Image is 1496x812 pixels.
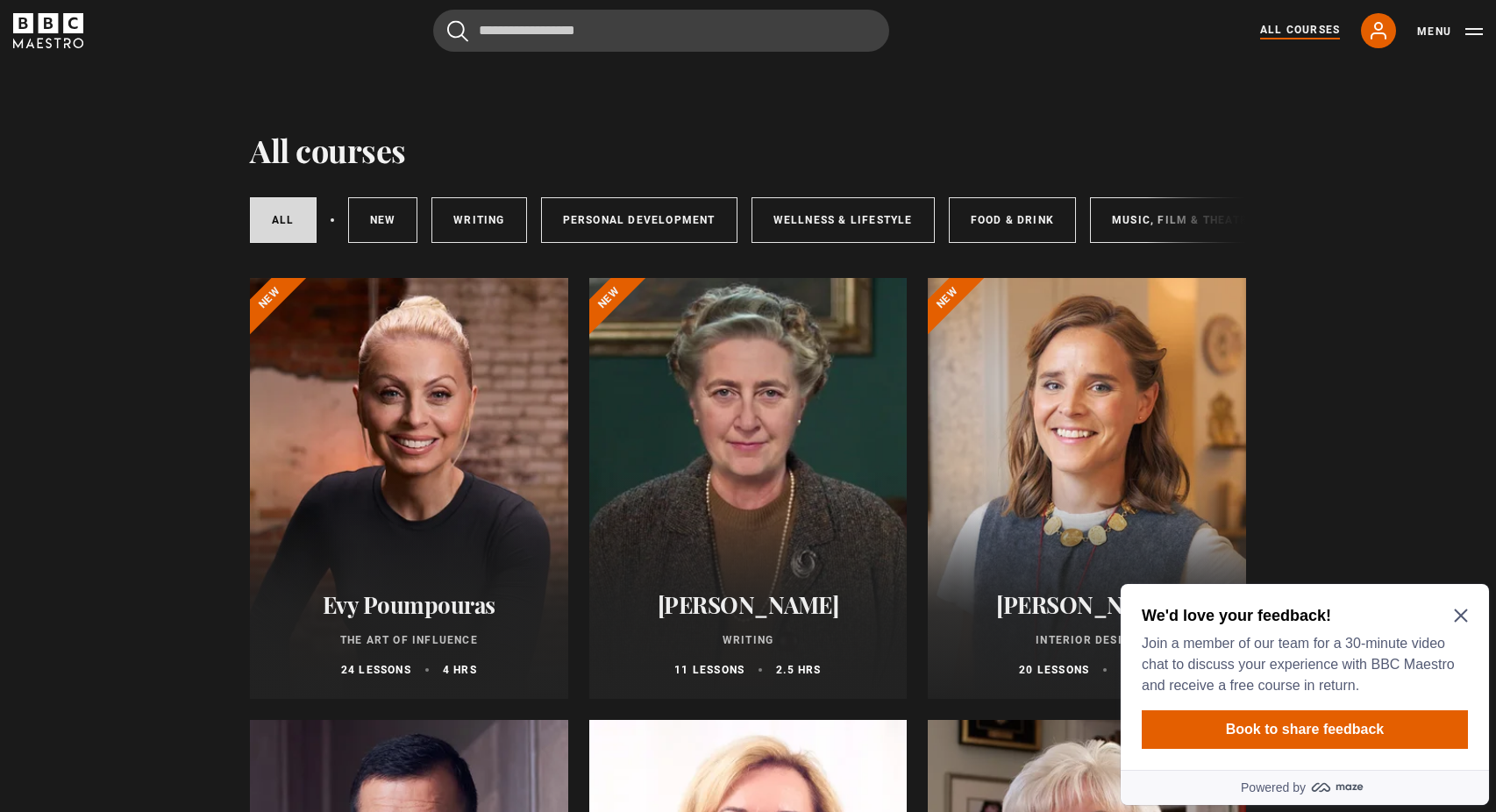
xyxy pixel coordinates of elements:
a: Evy Poumpouras The Art of Influence 24 lessons 4 hrs New [250,278,568,699]
a: New [348,197,418,243]
p: Interior Design [949,632,1225,648]
h2: [PERSON_NAME] [949,591,1225,618]
p: 2.5 hrs [776,662,821,678]
p: 11 lessons [674,662,744,678]
p: Join a member of our team for a 30-minute video chat to discuss your experience with BBC Maestro ... [28,56,347,119]
p: 4 hrs [443,662,477,678]
p: 24 lessons [341,662,411,678]
button: Toggle navigation [1417,23,1483,40]
a: [PERSON_NAME] Writing 11 lessons 2.5 hrs New [589,278,908,699]
a: All Courses [1260,22,1340,39]
h1: All courses [250,132,406,168]
p: 20 lessons [1019,662,1089,678]
h2: Evy Poumpouras [271,591,547,618]
input: Search [433,10,889,52]
a: Powered by maze [7,193,375,228]
a: Music, Film & Theatre [1090,197,1277,243]
a: Wellness & Lifestyle [752,197,935,243]
a: All [250,197,317,243]
a: Personal Development [541,197,737,243]
button: Submit the search query [447,20,468,42]
a: Writing [431,197,526,243]
button: Close Maze Prompt [340,32,354,46]
h2: [PERSON_NAME] [610,591,887,618]
button: Book to share feedback [28,133,354,172]
p: Writing [610,632,887,648]
a: [PERSON_NAME] Interior Design 20 lessons 4 hrs New [928,278,1246,699]
p: The Art of Influence [271,632,547,648]
svg: BBC Maestro [13,13,83,48]
a: Food & Drink [949,197,1076,243]
div: Optional study invitation [7,7,375,228]
h2: We'd love your feedback! [28,28,347,49]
